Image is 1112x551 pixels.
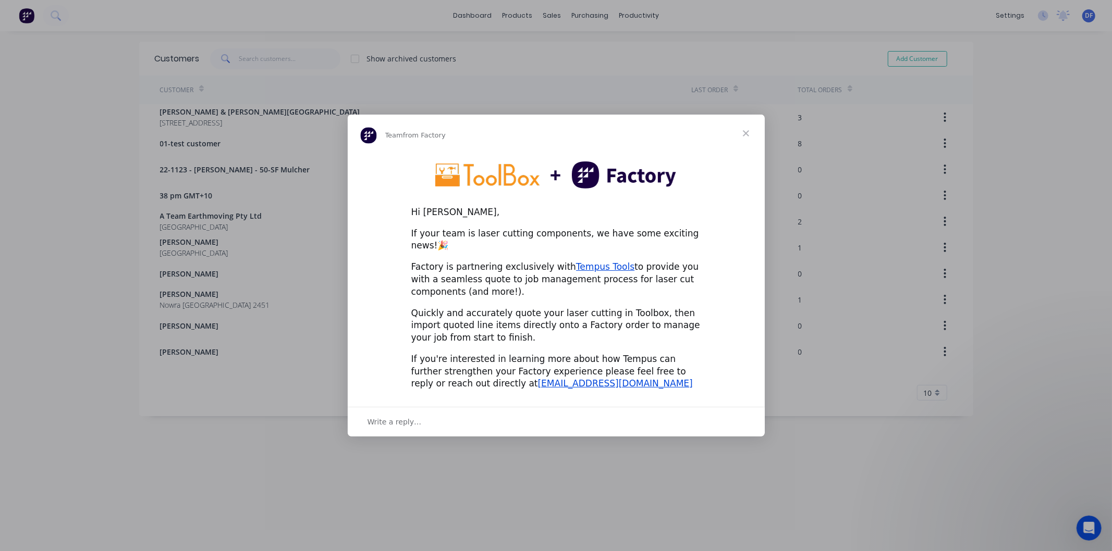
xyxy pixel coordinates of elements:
[385,131,403,139] span: Team
[411,307,701,344] div: Quickly and accurately quote your laser cutting in Toolbox, then import quoted line items directl...
[368,415,422,429] span: Write a reply…
[403,131,446,139] span: from Factory
[538,378,693,389] a: [EMAIL_ADDRESS][DOMAIN_NAME]
[411,261,701,298] div: Factory is partnering exclusively with to provide you with a seamless quote to job management pro...
[411,353,701,390] div: If you're interested in learning more about how Tempus can further strengthen your Factory experi...
[576,261,634,272] a: Tempus Tools
[411,228,701,253] div: If your team is laser cutting components, we have some exciting news!🎉
[348,407,765,436] div: Open conversation and reply
[360,127,377,144] img: Profile image for Team
[727,115,765,152] span: Close
[411,206,701,219] div: Hi [PERSON_NAME],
